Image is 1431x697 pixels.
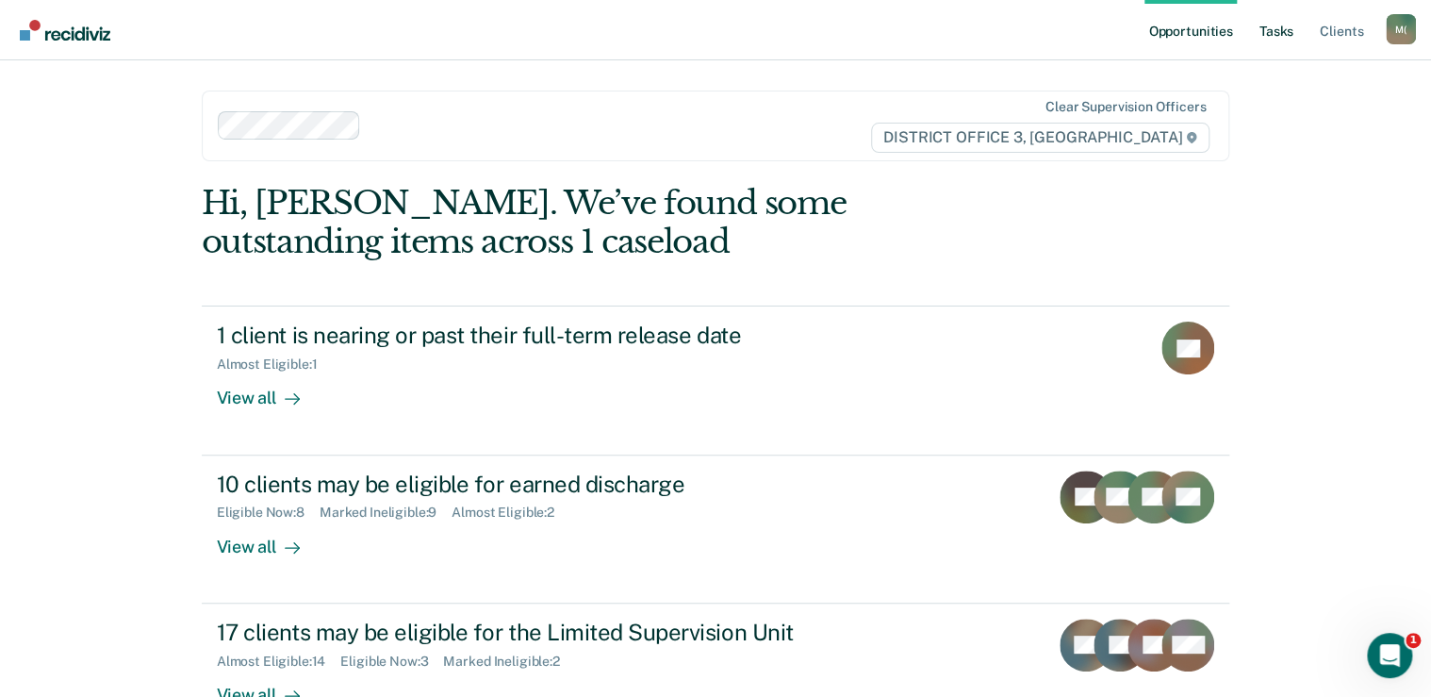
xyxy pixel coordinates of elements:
[1045,99,1206,115] div: Clear supervision officers
[217,322,879,349] div: 1 client is nearing or past their full-term release date
[20,20,110,41] img: Recidiviz
[217,654,341,670] div: Almost Eligible : 14
[1386,14,1416,44] button: Profile dropdown button
[340,654,443,670] div: Eligible Now : 3
[217,471,879,498] div: 10 clients may be eligible for earned discharge
[217,373,322,409] div: View all
[217,357,333,373] div: Almost Eligible : 1
[217,505,320,521] div: Eligible Now : 8
[871,123,1209,153] span: DISTRICT OFFICE 3, [GEOGRAPHIC_DATA]
[202,456,1230,604] a: 10 clients may be eligible for earned dischargeEligible Now:8Marked Ineligible:9Almost Eligible:2...
[202,184,1024,261] div: Hi, [PERSON_NAME]. We’ve found some outstanding items across 1 caseload
[443,654,574,670] div: Marked Ineligible : 2
[1386,14,1416,44] div: M (
[217,521,322,557] div: View all
[1367,633,1412,678] iframe: Intercom live chat
[320,505,452,521] div: Marked Ineligible : 9
[1406,633,1421,648] span: 1
[202,306,1230,455] a: 1 client is nearing or past their full-term release dateAlmost Eligible:1View all
[217,619,879,646] div: 17 clients may be eligible for the Limited Supervision Unit
[452,505,569,521] div: Almost Eligible : 2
